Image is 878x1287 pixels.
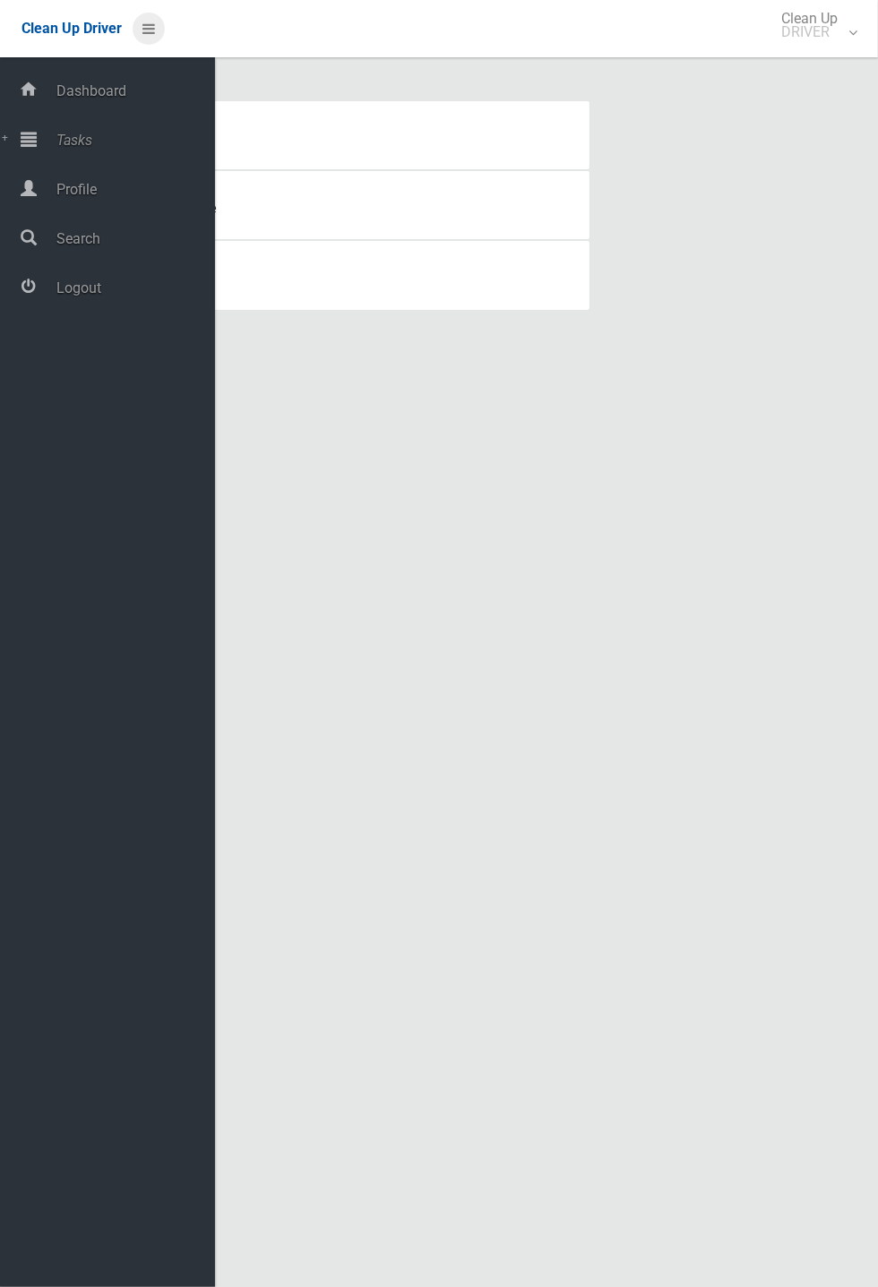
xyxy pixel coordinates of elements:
[51,181,215,198] span: Profile
[22,20,122,37] span: Clean Up Driver
[51,279,215,296] span: Logout
[51,230,215,247] span: Search
[51,82,215,99] span: Dashboard
[22,15,122,42] a: Clean Up Driver
[781,25,838,39] small: DRIVER
[51,132,215,149] span: Tasks
[772,12,856,39] span: Clean Up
